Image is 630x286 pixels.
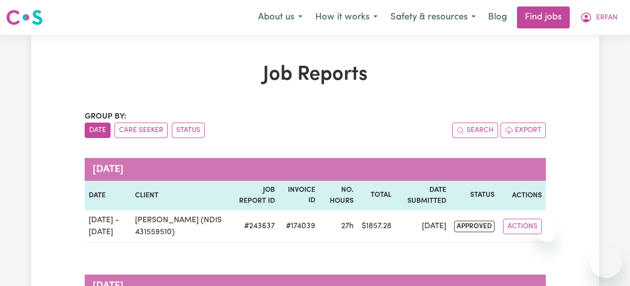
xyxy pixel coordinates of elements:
[537,222,557,242] iframe: Close message
[131,181,232,210] th: Client
[279,181,319,210] th: Invoice ID
[358,210,395,243] td: $ 1857.28
[85,123,111,138] button: sort invoices by date
[85,63,546,87] h1: Job Reports
[596,12,618,23] span: ERFAN
[85,210,131,243] td: [DATE] - [DATE]
[232,181,279,210] th: Job Report ID
[395,210,451,243] td: [DATE]
[454,221,495,232] span: approved
[482,6,513,28] a: Blog
[85,113,126,121] span: Group by:
[131,210,232,243] td: [PERSON_NAME] (NDIS 431559510)
[450,181,499,210] th: Status
[452,123,498,138] button: Search
[517,6,570,28] a: Find jobs
[319,181,358,210] th: No. Hours
[503,219,542,234] button: Actions
[232,210,279,243] td: # 243637
[341,222,354,230] span: 27 hours
[358,181,395,210] th: Total
[279,210,319,243] td: #174039
[85,181,131,210] th: Date
[115,123,168,138] button: sort invoices by care seeker
[6,6,43,29] a: Careseekers logo
[499,181,545,210] th: Actions
[309,7,384,28] button: How it works
[85,158,546,181] caption: [DATE]
[574,7,624,28] button: My Account
[501,123,546,138] button: Export
[395,181,451,210] th: Date Submitted
[384,7,482,28] button: Safety & resources
[172,123,205,138] button: sort invoices by paid status
[252,7,309,28] button: About us
[590,246,622,278] iframe: Button to launch messaging window
[6,8,43,26] img: Careseekers logo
